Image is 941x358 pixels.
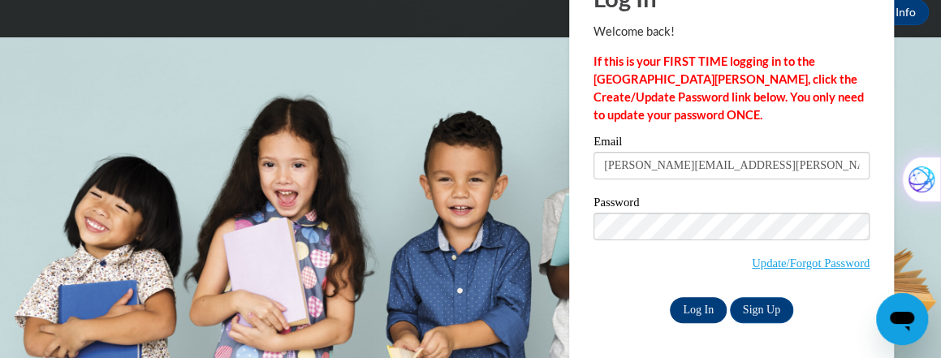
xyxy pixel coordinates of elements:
p: Welcome back! [594,23,870,41]
iframe: Button to launch messaging window [876,293,928,345]
a: Sign Up [730,297,793,323]
label: Email [594,136,870,152]
input: Log In [670,297,727,323]
label: Password [594,196,870,213]
a: Update/Forgot Password [752,257,870,270]
strong: If this is your FIRST TIME logging in to the [GEOGRAPHIC_DATA][PERSON_NAME], click the Create/Upd... [594,54,864,122]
